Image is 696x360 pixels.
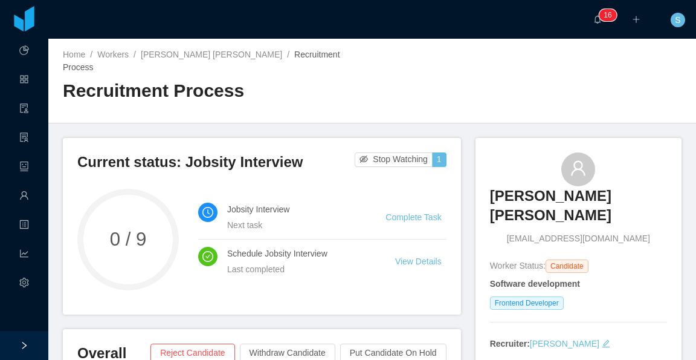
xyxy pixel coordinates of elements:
i: icon: check-circle [202,251,213,262]
a: icon: appstore [19,68,29,93]
span: / [287,50,289,59]
a: Complete Task [385,212,441,222]
a: [PERSON_NAME] [PERSON_NAME] [490,186,667,233]
i: icon: setting [19,272,29,296]
span: Worker Status: [490,261,546,270]
button: 1 [432,152,446,167]
h4: Jobsity Interview [227,203,356,216]
span: / [134,50,136,59]
span: S [675,13,680,27]
a: icon: user [19,184,29,209]
i: icon: bell [593,15,602,24]
i: icon: line-chart [19,243,29,267]
p: 6 [608,9,612,21]
h3: [PERSON_NAME] [PERSON_NAME] [490,186,667,226]
span: 0 / 9 [77,230,179,249]
h4: Schedule Jobsity Interview [227,247,366,260]
p: 1 [604,9,608,21]
sup: 16 [599,9,616,21]
a: [PERSON_NAME] [530,339,599,349]
a: icon: audit [19,97,29,122]
i: icon: solution [19,127,29,151]
strong: Software development [490,279,580,289]
i: icon: edit [602,339,610,348]
span: Recruitment Process [63,50,340,72]
button: icon: eye-invisibleStop Watching [355,152,433,167]
span: [EMAIL_ADDRESS][DOMAIN_NAME] [507,232,650,245]
a: [PERSON_NAME] [PERSON_NAME] [141,50,282,59]
span: Candidate [546,260,588,273]
h2: Recruitment Process [63,79,372,103]
a: Home [63,50,85,59]
a: icon: pie-chart [19,39,29,64]
a: icon: robot [19,155,29,180]
span: / [90,50,92,59]
i: icon: user [570,160,587,177]
a: icon: profile [19,213,29,238]
h3: Current status: Jobsity Interview [77,152,355,172]
div: Last completed [227,263,366,276]
i: icon: clock-circle [202,207,213,218]
a: Workers [97,50,129,59]
i: icon: plus [632,15,640,24]
div: Next task [227,218,356,232]
span: Frontend Developer [490,296,564,310]
a: View Details [395,257,442,266]
strong: Recruiter: [490,339,530,349]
